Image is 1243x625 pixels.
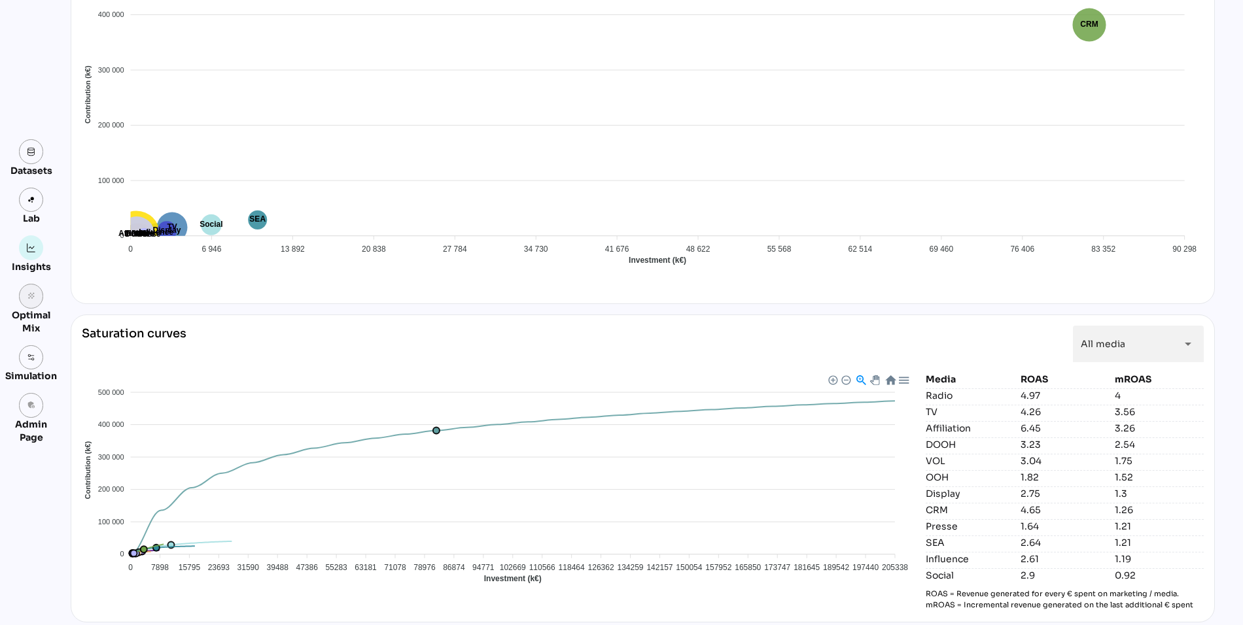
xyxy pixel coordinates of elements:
[325,563,347,572] tspan: 55283
[1010,245,1034,254] tspan: 76 406
[355,563,377,572] tspan: 63181
[10,164,52,177] div: Datasets
[1180,336,1196,352] i: arrow_drop_down
[1021,569,1110,582] div: 2.9
[443,245,467,254] tspan: 27 784
[855,374,866,385] div: Selection Zoom
[500,563,526,572] tspan: 102669
[1115,389,1204,402] div: 4
[1021,389,1110,402] div: 4.97
[926,552,1015,566] div: Influence
[1021,536,1110,549] div: 2.64
[926,438,1015,451] div: DOOH
[930,245,954,254] tspan: 69 460
[98,10,124,18] tspan: 400 000
[5,418,57,444] div: Admin Page
[128,563,133,572] tspan: 0
[926,422,1015,435] div: Affiliation
[926,471,1015,484] div: OOH
[588,563,614,572] tspan: 126362
[1021,373,1110,386] div: ROAS
[1115,552,1204,566] div: 1.19
[926,373,1015,386] div: Media
[735,563,761,572] tspan: 165850
[98,485,124,493] tspan: 200 000
[1021,422,1110,435] div: 6.45
[1115,520,1204,533] div: 1.21
[1021,405,1110,418] div: 4.26
[529,563,555,572] tspan: 110566
[208,563,230,572] tspan: 23693
[646,563,673,572] tspan: 142157
[1021,454,1110,467] div: 3.04
[27,353,36,362] img: settings.svg
[27,401,36,410] i: admin_panel_settings
[98,420,124,428] tspan: 400 000
[926,536,1015,549] div: SEA
[5,309,57,335] div: Optimal Mix
[926,487,1015,500] div: Display
[1115,454,1204,467] div: 1.75
[828,375,837,384] div: Zoom In
[884,374,896,385] div: Reset Zoom
[1115,471,1204,484] div: 1.52
[27,292,36,301] i: grain
[1115,373,1204,386] div: mROAS
[1115,569,1204,582] div: 0.92
[27,195,36,205] img: lab.svg
[870,375,878,383] div: Panning
[281,245,305,254] tspan: 13 892
[1021,471,1110,484] div: 1.82
[179,563,201,572] tspan: 15795
[98,388,124,396] tspan: 500 000
[926,503,1015,516] div: CRM
[926,405,1015,418] div: TV
[1115,536,1204,549] div: 1.21
[1021,552,1110,566] div: 2.61
[98,66,124,74] tspan: 300 000
[1021,520,1110,533] div: 1.64
[82,326,186,362] div: Saturation curves
[128,245,133,254] tspan: 0
[794,563,820,572] tspan: 181645
[12,260,51,273] div: Insights
[926,520,1015,533] div: Presse
[362,245,386,254] tspan: 20 838
[98,121,124,129] tspan: 200 000
[617,563,643,572] tspan: 134259
[120,231,124,239] tspan: 0
[605,245,629,254] tspan: 41 676
[823,563,849,572] tspan: 189542
[5,369,57,382] div: Simulation
[849,245,873,254] tspan: 62 514
[524,245,548,254] tspan: 34 730
[705,563,731,572] tspan: 157952
[98,177,124,184] tspan: 100 000
[898,374,909,385] div: Menu
[1115,405,1204,418] div: 3.56
[926,389,1015,402] div: Radio
[443,563,465,572] tspan: 86874
[764,563,790,572] tspan: 173747
[484,574,542,583] text: Investment (k€)
[237,563,260,572] tspan: 31590
[1172,245,1197,254] tspan: 90 298
[384,563,406,572] tspan: 71078
[767,245,792,254] tspan: 55 568
[1021,438,1110,451] div: 3.23
[1115,503,1204,516] div: 1.26
[98,453,124,461] tspan: 300 000
[629,256,686,265] text: Investment (k€)
[1115,422,1204,435] div: 3.26
[882,563,908,572] tspan: 205338
[1115,438,1204,451] div: 2.54
[676,563,702,572] tspan: 150054
[841,375,850,384] div: Zoom Out
[413,563,436,572] tspan: 78976
[852,563,879,572] tspan: 197440
[1115,487,1204,500] div: 1.3
[201,245,221,254] tspan: 6 946
[27,147,36,156] img: data.svg
[84,65,92,124] text: Contribution (k€)
[926,569,1015,582] div: Social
